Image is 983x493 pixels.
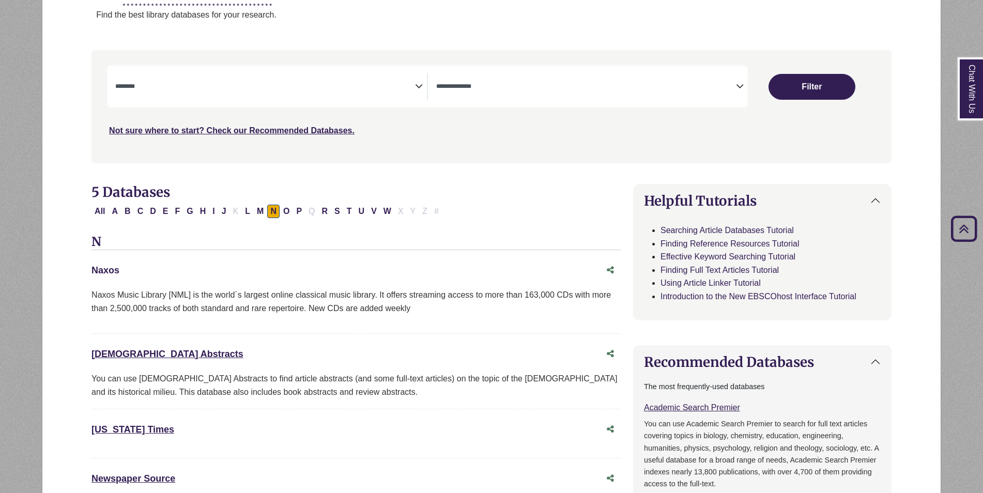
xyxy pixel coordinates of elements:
[634,346,891,378] button: Recommended Databases
[91,50,892,163] nav: Search filters
[661,226,794,235] a: Searching Article Databases Tutorial
[242,205,253,218] button: Filter Results L
[109,205,121,218] button: Filter Results A
[356,205,368,218] button: Filter Results U
[661,292,856,301] a: Introduction to the New EBSCOhost Interface Tutorial
[134,205,147,218] button: Filter Results C
[197,205,209,218] button: Filter Results H
[280,205,293,218] button: Filter Results O
[661,266,779,274] a: Finding Full Text Articles Tutorial
[267,205,280,218] button: Filter Results N
[344,205,355,218] button: Filter Results T
[91,265,119,275] a: Naxos
[91,424,174,435] a: [US_STATE] Times
[91,183,170,201] span: 5 Databases
[644,418,881,489] p: You can use Academic Search Premier to search for full text articles covering topics in biology, ...
[661,279,761,287] a: Using Article Linker Tutorial
[160,205,172,218] button: Filter Results E
[172,205,183,218] button: Filter Results F
[293,205,305,218] button: Filter Results P
[91,235,621,250] h3: N
[91,206,443,215] div: Alpha-list to filter by first letter of database name
[91,288,621,315] p: Naxos Music Library [NML] is the world´s largest online classical music library. It offers stream...
[436,83,736,91] textarea: Search
[380,205,394,218] button: Filter Results W
[600,344,621,364] button: Share this database
[644,381,881,393] p: The most frequently-used databases
[96,8,941,22] p: Find the best library databases for your research.
[331,205,343,218] button: Filter Results S
[219,205,229,218] button: Filter Results J
[634,184,891,217] button: Helpful Tutorials
[91,205,108,218] button: All
[769,74,855,100] button: Submit for Search Results
[368,205,380,218] button: Filter Results V
[947,222,980,236] a: Back to Top
[600,260,621,280] button: Share this database
[600,469,621,488] button: Share this database
[115,83,415,91] textarea: Search
[319,205,331,218] button: Filter Results R
[91,473,175,484] a: Newspaper Source
[600,420,621,439] button: Share this database
[183,205,196,218] button: Filter Results G
[91,372,621,398] div: You can use [DEMOGRAPHIC_DATA] Abstracts to find article abstracts (and some full-text articles) ...
[147,205,159,218] button: Filter Results D
[209,205,218,218] button: Filter Results I
[661,239,800,248] a: Finding Reference Resources Tutorial
[644,403,740,412] a: Academic Search Premier
[121,205,134,218] button: Filter Results B
[254,205,267,218] button: Filter Results M
[91,349,243,359] a: [DEMOGRAPHIC_DATA] Abstracts
[109,126,355,135] a: Not sure where to start? Check our Recommended Databases.
[661,252,795,261] a: Effective Keyword Searching Tutorial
